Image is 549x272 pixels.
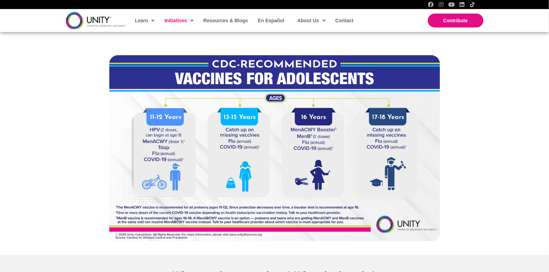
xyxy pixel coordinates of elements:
a: Contribute [428,14,484,27]
a: Instagram [439,2,444,7]
a: About Us [294,13,328,29]
img: unity-logo-dark [66,12,126,29]
span: Contribute [443,18,468,23]
a: Facebook [428,2,434,7]
a: LinkedIn [460,2,465,7]
span: About Us [297,15,326,26]
span: Learn [135,15,155,26]
span: En Español [258,18,284,23]
a: Resources & Blogs [200,13,251,29]
a: Contact [332,13,356,29]
img: CDC RECVACC20250612 1600x900 [109,55,440,241]
span: Resources & Blogs [203,18,248,23]
span: Initiatives [165,15,194,26]
a: En Español [254,13,287,29]
a: TikTok [470,2,476,7]
span: Contact [335,18,353,23]
a: YouTube [449,2,455,7]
